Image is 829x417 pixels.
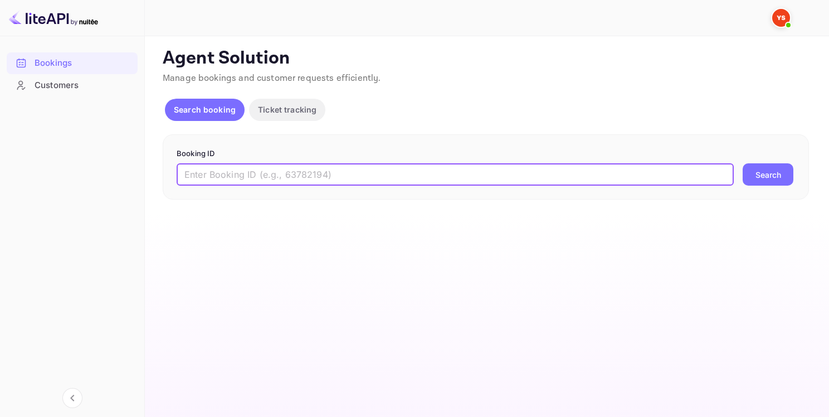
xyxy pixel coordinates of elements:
img: LiteAPI logo [9,9,98,27]
img: Yandex Support [772,9,790,27]
a: Bookings [7,52,138,73]
div: Bookings [35,57,132,70]
input: Enter Booking ID (e.g., 63782194) [177,163,734,186]
button: Search [743,163,793,186]
div: Customers [35,79,132,92]
div: Customers [7,75,138,96]
p: Agent Solution [163,47,809,70]
span: Manage bookings and customer requests efficiently. [163,72,381,84]
button: Collapse navigation [62,388,82,408]
p: Booking ID [177,148,795,159]
div: Bookings [7,52,138,74]
p: Ticket tracking [258,104,316,115]
a: Customers [7,75,138,95]
p: Search booking [174,104,236,115]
